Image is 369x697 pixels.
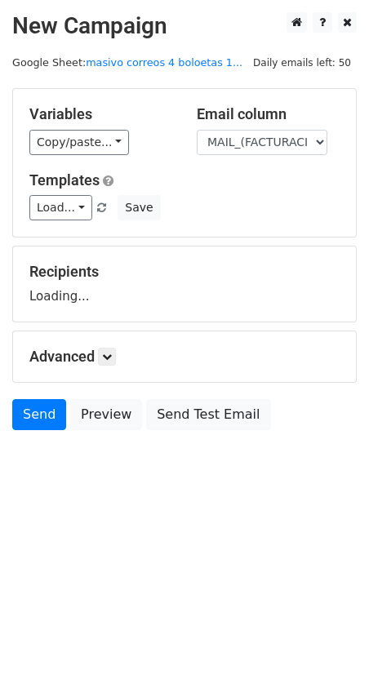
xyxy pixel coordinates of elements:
span: Daily emails left: 50 [247,54,357,72]
small: Google Sheet: [12,56,242,69]
a: Templates [29,171,100,189]
a: Load... [29,195,92,220]
div: Loading... [29,263,340,305]
a: Daily emails left: 50 [247,56,357,69]
h5: Email column [197,105,340,123]
h5: Advanced [29,348,340,366]
h5: Variables [29,105,172,123]
h2: New Campaign [12,12,357,40]
a: Send [12,399,66,430]
a: masivo correos 4 boloetas 1... [86,56,242,69]
h5: Recipients [29,263,340,281]
a: Copy/paste... [29,130,129,155]
button: Save [118,195,160,220]
a: Send Test Email [146,399,270,430]
a: Preview [70,399,142,430]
